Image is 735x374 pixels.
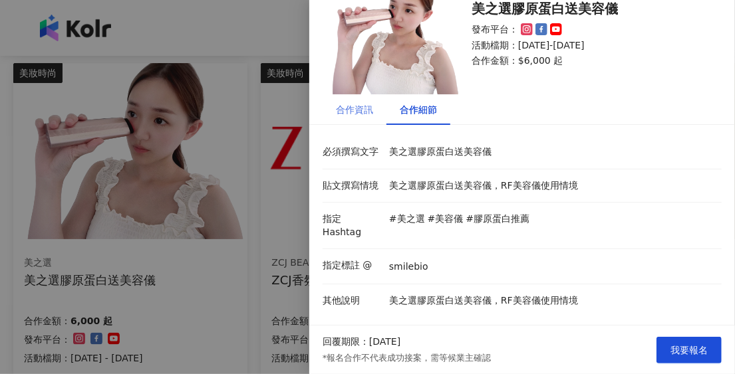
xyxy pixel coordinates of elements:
p: #美之選 [389,213,425,226]
p: *報名合作不代表成功接案，需等候業主確認 [323,352,492,364]
span: 我要報名 [670,345,708,355]
p: 發布平台： [472,23,518,37]
button: 我要報名 [657,337,722,363]
p: 指定 Hashtag [323,213,382,238]
p: smilebio [389,260,428,274]
p: 活動檔期：[DATE]-[DATE] [472,39,706,52]
p: #美容儀 [428,213,464,226]
div: 美之選膠原蛋白送美容儀 [472,1,706,17]
p: 合作金額： $6,000 起 [472,54,706,68]
div: 合作細節 [400,102,437,117]
p: 美之選膠原蛋白送美容儀，RF美容儀使用情境 [389,294,715,308]
p: 其他說明 [323,294,382,308]
p: 必須撰寫文字 [323,145,382,159]
p: #膠原蛋白推薦 [466,213,529,226]
p: 貼文撰寫情境 [323,179,382,193]
p: 美之選膠原蛋白送美容儀 [389,145,715,159]
div: 合作資訊 [336,102,373,117]
p: 美之選膠原蛋白送美容儀，RF美容儀使用情境 [389,179,715,193]
p: 回覆期限：[DATE] [323,335,400,349]
p: 指定標註 @ [323,259,382,272]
